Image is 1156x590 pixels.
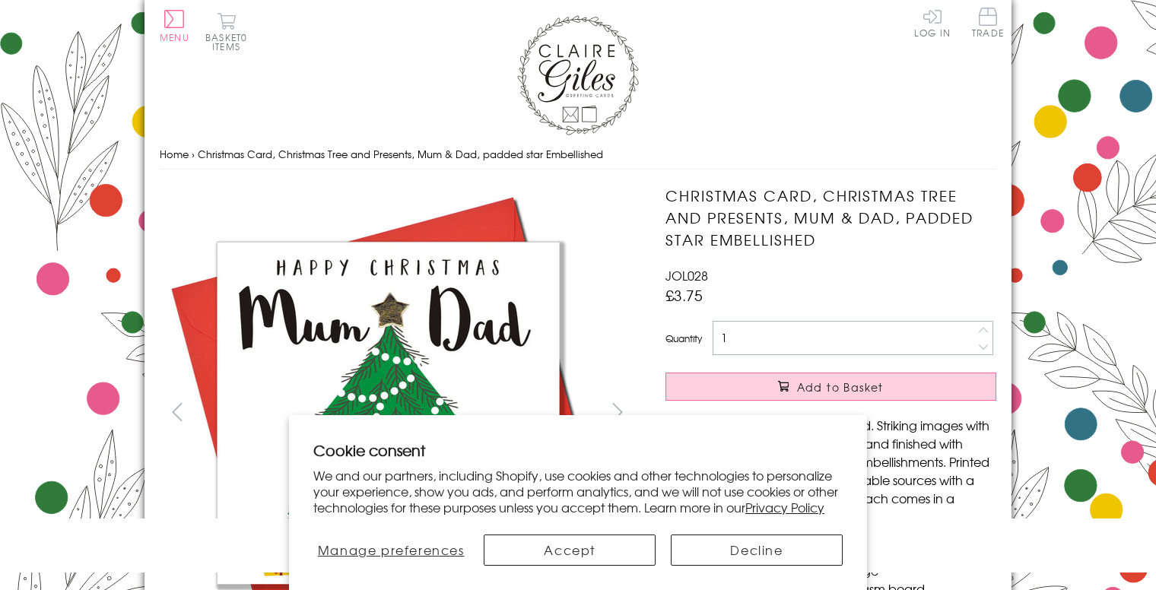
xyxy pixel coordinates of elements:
[665,185,996,250] h1: Christmas Card, Christmas Tree and Presents, Mum & Dad, padded star Embellished
[665,284,703,306] span: £3.75
[313,468,843,515] p: We and our partners, including Shopify, use cookies and other technologies to personalize your ex...
[313,534,468,566] button: Manage preferences
[484,534,656,566] button: Accept
[665,373,996,401] button: Add to Basket
[160,147,189,161] a: Home
[797,379,884,395] span: Add to Basket
[972,8,1004,40] a: Trade
[160,10,189,42] button: Menu
[601,395,635,429] button: next
[745,498,824,516] a: Privacy Policy
[160,395,194,429] button: prev
[192,147,195,161] span: ›
[665,331,702,345] label: Quantity
[914,8,951,37] a: Log In
[665,266,708,284] span: JOL028
[318,541,465,559] span: Manage preferences
[198,147,603,161] span: Christmas Card, Christmas Tree and Presents, Mum & Dad, padded star Embellished
[212,30,247,53] span: 0 items
[313,439,843,461] h2: Cookie consent
[205,12,247,51] button: Basket0 items
[160,139,996,170] nav: breadcrumbs
[671,534,843,566] button: Decline
[972,8,1004,37] span: Trade
[517,15,639,135] img: Claire Giles Greetings Cards
[160,30,189,44] span: Menu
